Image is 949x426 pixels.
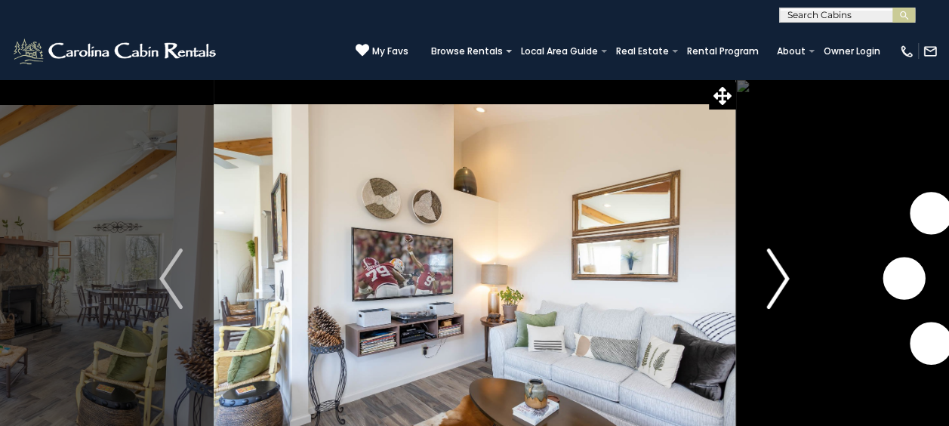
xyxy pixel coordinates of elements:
[766,248,789,309] img: arrow
[816,41,888,62] a: Owner Login
[159,248,182,309] img: arrow
[899,44,914,59] img: phone-regular-white.png
[609,41,676,62] a: Real Estate
[679,41,766,62] a: Rental Program
[923,44,938,59] img: mail-regular-white.png
[769,41,813,62] a: About
[11,36,220,66] img: White-1-2.png
[372,45,408,58] span: My Favs
[356,43,408,59] a: My Favs
[513,41,605,62] a: Local Area Guide
[424,41,510,62] a: Browse Rentals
